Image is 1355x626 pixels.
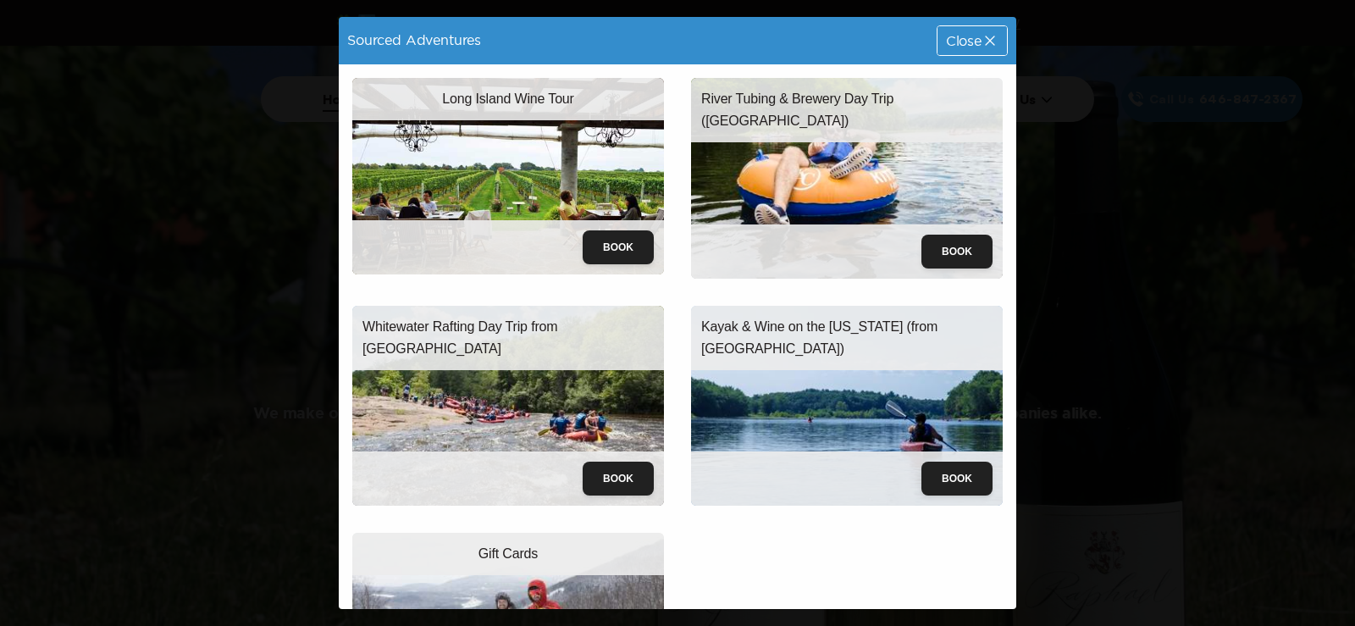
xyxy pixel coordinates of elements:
[921,235,993,269] button: Book
[921,462,993,496] button: Book
[442,88,574,110] p: Long Island Wine Tour
[478,543,538,565] p: Gift Cards
[946,34,982,47] span: Close
[583,462,654,496] button: Book
[339,24,489,57] div: Sourced Adventures
[691,306,1003,507] img: kayak-wine.jpeg
[701,88,993,132] p: River Tubing & Brewery Day Trip ([GEOGRAPHIC_DATA])
[352,78,664,274] img: wine-tour-trip.jpeg
[583,230,654,264] button: Book
[701,316,993,360] p: Kayak & Wine on the [US_STATE] (from [GEOGRAPHIC_DATA])
[691,78,1003,279] img: river-tubing.jpeg
[352,306,664,507] img: whitewater-rafting.jpeg
[362,316,654,360] p: Whitewater Rafting Day Trip from [GEOGRAPHIC_DATA]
